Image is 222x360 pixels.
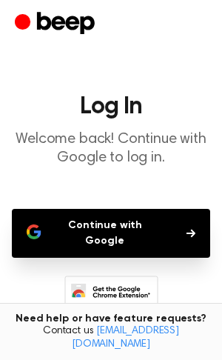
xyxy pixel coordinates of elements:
[72,326,179,350] a: [EMAIL_ADDRESS][DOMAIN_NAME]
[12,95,210,119] h1: Log In
[9,325,213,351] span: Contact us
[15,10,98,39] a: Beep
[12,130,210,167] p: Welcome back! Continue with Google to log in.
[12,209,210,258] button: Continue with Google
